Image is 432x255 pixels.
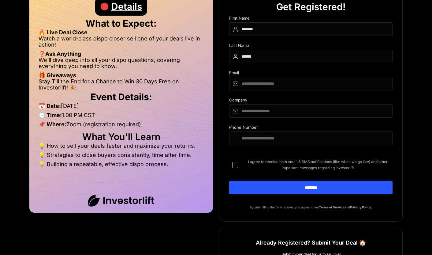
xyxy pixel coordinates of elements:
[39,143,204,152] li: 💡 How to sell your deals faster and maximize your returns.
[39,112,62,118] strong: 🕒 Time:
[39,51,81,57] strong: ❓Ask Anything
[39,103,204,112] li: [DATE]
[39,134,204,140] h2: What You'll Learn
[229,16,393,22] div: First Name
[256,237,366,248] h1: Already Registered? Submit Your Deal 🏠
[229,70,393,77] div: Email
[229,204,393,210] p: By submitting the form above, you agree to our and .
[229,98,393,104] div: Company
[39,161,204,167] li: 💡 Building a repeatable, effective dispo process.
[229,16,393,204] form: DIspo Day Main Form
[39,36,204,51] li: Watch a world-class dispo closer sell one of your deals live in action!
[39,112,204,121] li: 1:00 PM CST
[39,29,88,36] strong: 🔥 Live Deal Close
[319,205,344,209] a: Terms of Service
[91,91,152,102] strong: Event Details:
[229,125,393,131] div: Phone Number
[86,18,157,29] strong: What to Expect:
[39,152,204,161] li: 💡 Strategies to close buyers consistently, time after time.
[243,159,393,171] span: I agree to receive both email & SMS notifications (like when we go live) and other important mess...
[229,43,393,50] div: Last Name
[39,121,204,131] li: Zoom (registration required)
[39,72,76,78] strong: 🎁 Giveaways
[39,121,66,128] strong: 📌 Where:
[39,57,204,72] li: We’ll dive deep into all your dispo questions, covering everything you need to know.
[39,78,204,91] li: Stay Till the End for a Chance to Win 30 Days Free on Investorlift! 🎉
[350,205,371,209] a: Privacy Policy
[39,103,61,109] strong: 📅 Date:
